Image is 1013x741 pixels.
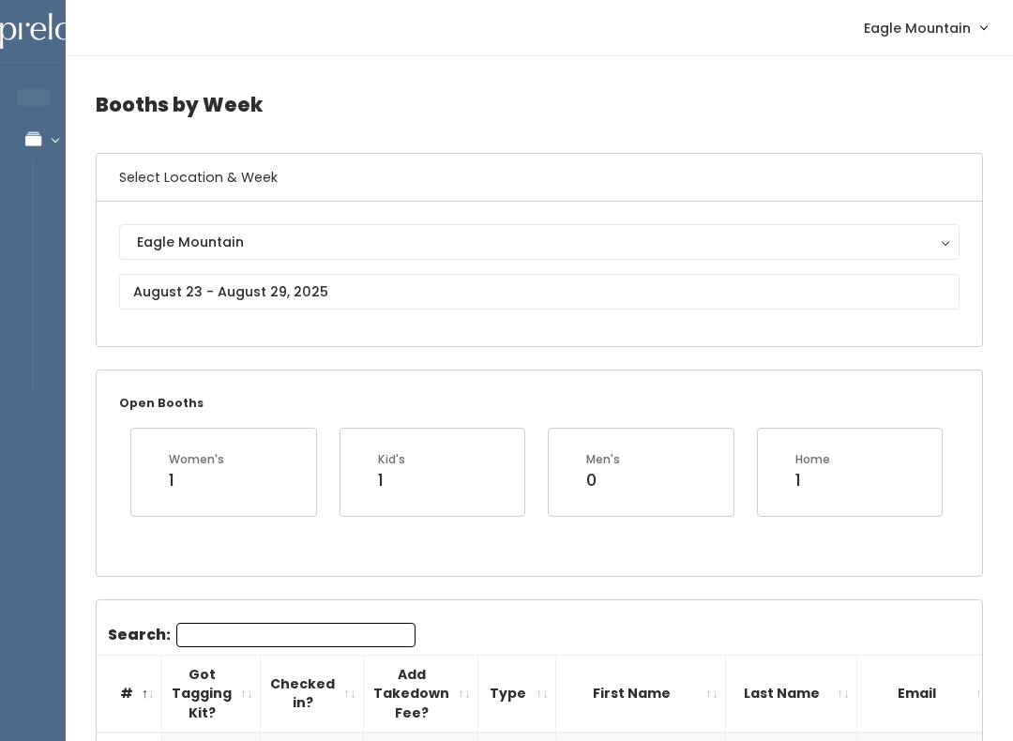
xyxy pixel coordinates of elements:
div: Kid's [378,451,405,468]
div: 1 [378,468,405,492]
div: 0 [586,468,620,492]
div: Home [795,451,830,468]
th: Type: activate to sort column ascending [478,655,556,733]
div: Men's [586,451,620,468]
h6: Select Location & Week [97,154,982,202]
div: 1 [169,468,224,492]
h4: Booths by Week [96,79,983,130]
th: Email: activate to sort column ascending [857,655,996,733]
div: 1 [795,468,830,492]
label: Search: [108,623,416,647]
small: Open Booths [119,395,204,411]
a: Eagle Mountain [845,8,1005,48]
th: Add Takedown Fee?: activate to sort column ascending [364,655,478,733]
th: Last Name: activate to sort column ascending [726,655,857,733]
span: Eagle Mountain [864,18,971,38]
th: First Name: activate to sort column ascending [556,655,726,733]
input: Search: [176,623,416,647]
div: Women's [169,451,224,468]
th: Got Tagging Kit?: activate to sort column ascending [162,655,261,733]
button: Eagle Mountain [119,224,960,260]
input: August 23 - August 29, 2025 [119,274,960,310]
th: #: activate to sort column descending [97,655,162,733]
div: Eagle Mountain [137,232,942,252]
th: Checked in?: activate to sort column ascending [261,655,364,733]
